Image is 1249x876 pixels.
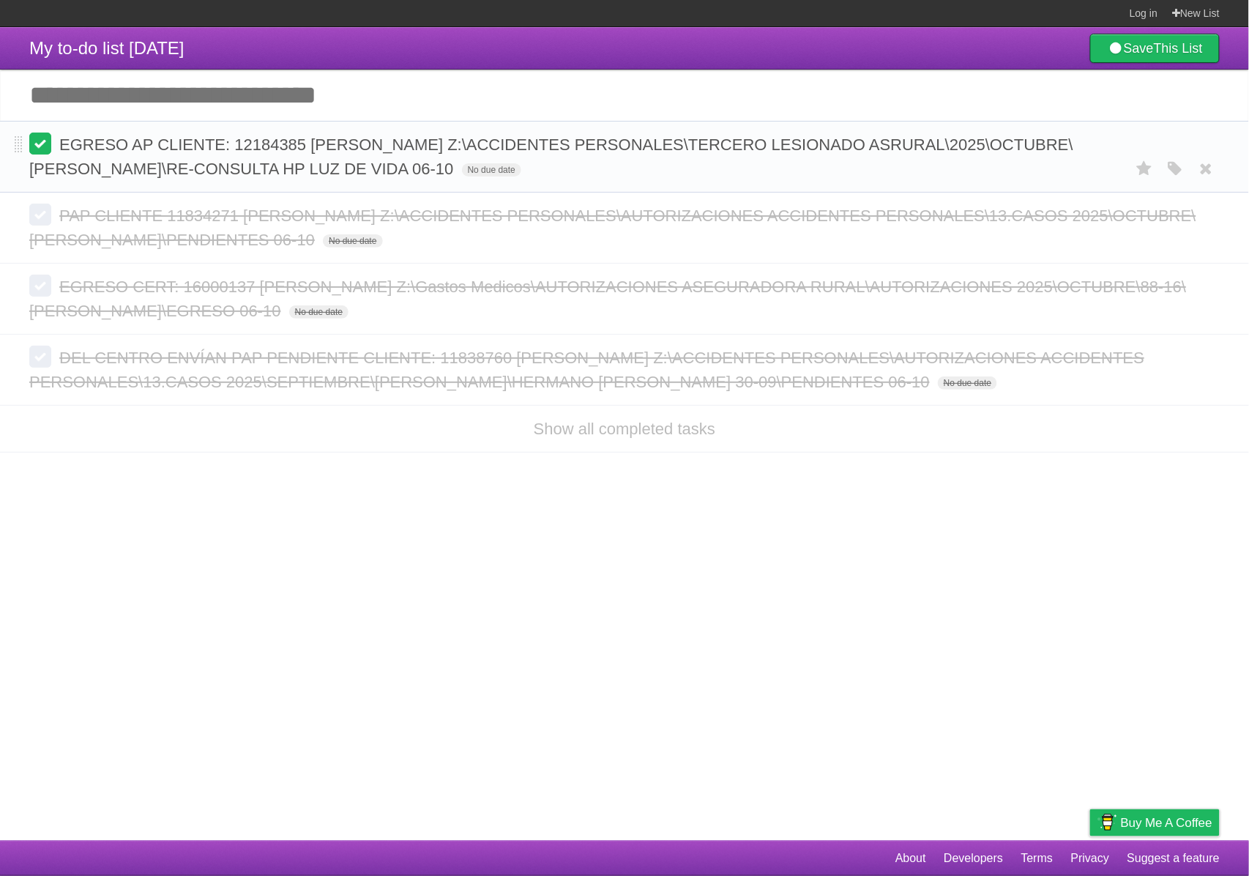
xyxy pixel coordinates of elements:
[1090,809,1220,836] a: Buy me a coffee
[323,234,382,248] span: No due date
[1021,845,1054,872] a: Terms
[29,275,51,297] label: Done
[1097,810,1117,835] img: Buy me a coffee
[29,136,1073,178] span: EGRESO AP CLIENTE: 12184385 [PERSON_NAME] Z:\ACCIDENTES PERSONALES\TERCERO LESIONADO ASRURAL\2025...
[1071,845,1109,872] a: Privacy
[1127,845,1220,872] a: Suggest a feature
[29,204,51,226] label: Done
[29,278,1186,320] span: EGRESO CERT: 16000137 [PERSON_NAME] Z:\Gastos Medicos\AUTORIZACIONES ASEGURADORA RURAL\AUTORIZACI...
[895,845,926,872] a: About
[289,305,348,319] span: No due date
[1121,810,1212,836] span: Buy me a coffee
[944,845,1003,872] a: Developers
[1090,34,1220,63] a: SaveThis List
[29,133,51,155] label: Done
[1154,41,1203,56] b: This List
[938,376,997,390] span: No due date
[29,38,184,58] span: My to-do list [DATE]
[462,163,521,177] span: No due date
[29,349,1144,391] span: DEL CENTRO ENVÍAN PAP PENDIENTE CLIENTE: 11838760 [PERSON_NAME] Z:\ACCIDENTES PERSONALES\AUTORIZA...
[534,420,715,438] a: Show all completed tasks
[29,346,51,368] label: Done
[29,207,1196,249] span: PAP CLIENTE 11834271 [PERSON_NAME] Z:\ACCIDENTES PERSONALES\AUTORIZACIONES ACCIDENTES PERSONALES\...
[1130,157,1158,181] label: Star task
